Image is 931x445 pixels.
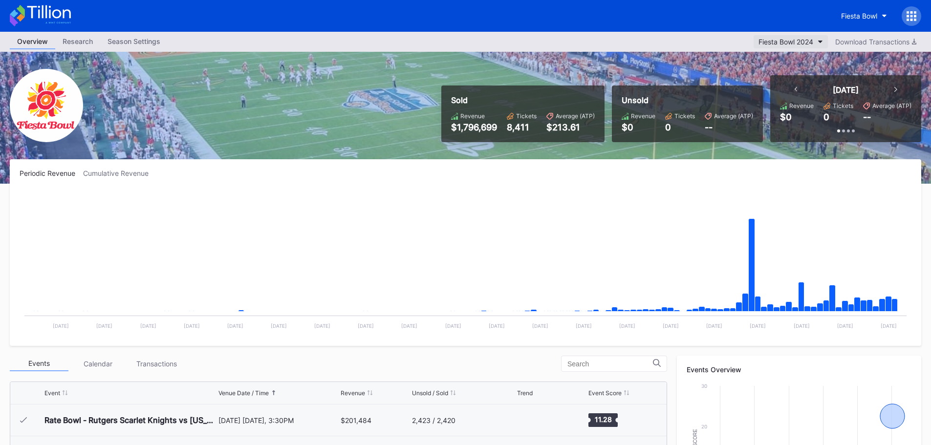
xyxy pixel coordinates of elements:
div: 0 [665,122,695,132]
text: [DATE] [445,323,461,329]
text: [DATE] [140,323,156,329]
div: Periodic Revenue [20,169,83,177]
div: $201,484 [341,416,371,424]
div: $0 [622,122,655,132]
div: Venue Date / Time [218,389,269,397]
div: Average (ATP) [714,112,753,120]
text: [DATE] [401,323,417,329]
text: [DATE] [706,323,722,329]
div: Cumulative Revenue [83,169,156,177]
text: [DATE] [576,323,592,329]
text: [DATE] [532,323,548,329]
div: Events Overview [687,365,911,374]
div: Trend [517,389,533,397]
text: 11.28 [594,415,611,424]
div: 0 [823,112,829,122]
svg: Chart title [517,408,546,432]
div: Unsold [622,95,753,105]
div: Fiesta Bowl 2024 [758,38,813,46]
div: Rate Bowl - Rutgers Scarlet Knights vs [US_STATE] State Wildcats [44,415,216,425]
div: [DATE] [DATE], 3:30PM [218,416,339,424]
svg: Chart title [20,190,911,336]
text: 20 [701,424,707,429]
div: Revenue [341,389,365,397]
a: Season Settings [100,34,168,49]
text: [DATE] [358,323,374,329]
div: Average (ATP) [556,112,595,120]
div: Revenue [460,112,485,120]
text: [DATE] [227,323,243,329]
button: Fiesta Bowl 2024 [754,35,828,48]
div: Transactions [127,356,186,371]
div: [DATE] [833,85,859,95]
div: Event Score [588,389,622,397]
div: Event [44,389,60,397]
div: Average (ATP) [872,102,911,109]
div: Season Settings [100,34,168,48]
text: [DATE] [96,323,112,329]
div: Fiesta Bowl [841,12,877,20]
div: 8,411 [507,122,537,132]
div: -- [863,112,871,122]
div: $213.61 [546,122,595,132]
text: [DATE] [489,323,505,329]
text: [DATE] [619,323,635,329]
text: [DATE] [184,323,200,329]
div: Sold [451,95,595,105]
div: 2,423 / 2,420 [412,416,455,424]
text: [DATE] [750,323,766,329]
div: Unsold / Sold [412,389,448,397]
div: $0 [780,112,792,122]
input: Search [567,360,653,368]
div: Calendar [68,356,127,371]
div: -- [705,122,753,132]
text: [DATE] [314,323,330,329]
a: Research [55,34,100,49]
text: [DATE] [837,323,853,329]
button: Download Transactions [830,35,921,48]
div: Tickets [674,112,695,120]
div: Download Transactions [835,38,916,46]
div: $1,796,699 [451,122,497,132]
a: Overview [10,34,55,49]
text: 30 [701,383,707,389]
button: Fiesta Bowl [834,7,894,25]
div: Tickets [516,112,537,120]
div: Tickets [833,102,853,109]
text: [DATE] [794,323,810,329]
text: [DATE] [271,323,287,329]
div: Research [55,34,100,48]
img: FiestaBowl.png [10,69,83,142]
text: [DATE] [663,323,679,329]
div: Revenue [789,102,814,109]
div: Events [10,356,68,371]
div: Revenue [631,112,655,120]
text: [DATE] [881,323,897,329]
text: [DATE] [53,323,69,329]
